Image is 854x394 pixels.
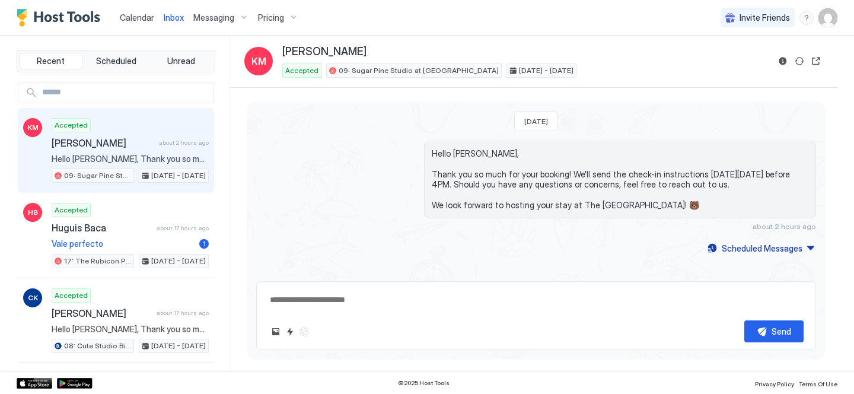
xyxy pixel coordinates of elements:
[17,9,106,27] a: Host Tools Logo
[151,170,206,181] span: [DATE] - [DATE]
[17,378,52,389] a: App Store
[64,170,131,181] span: 09: Sugar Pine Studio at [GEOGRAPHIC_DATA]
[753,222,816,231] span: about 2 hours ago
[269,325,283,339] button: Upload image
[157,224,209,232] span: about 17 hours ago
[809,54,823,68] button: Open reservation
[151,341,206,351] span: [DATE] - [DATE]
[37,56,65,66] span: Recent
[52,137,154,149] span: [PERSON_NAME]
[792,54,807,68] button: Sync reservation
[203,239,206,248] span: 1
[55,205,88,215] span: Accepted
[159,139,209,147] span: about 2 hours ago
[28,293,38,303] span: CK
[28,207,38,218] span: HB
[799,377,837,389] a: Terms Of Use
[744,320,804,342] button: Send
[120,12,154,23] span: Calendar
[52,154,209,164] span: Hello [PERSON_NAME], Thank you so much for your booking! We'll send the check-in instructions [DA...
[706,240,816,256] button: Scheduled Messages
[519,65,573,76] span: [DATE] - [DATE]
[285,65,318,76] span: Accepted
[17,50,215,72] div: tab-group
[52,324,209,335] span: Hello [PERSON_NAME], Thank you so much for your booking! We'll send the check-in instructions [DA...
[27,122,39,133] span: KM
[37,82,213,103] input: Input Field
[164,11,184,24] a: Inbox
[282,45,367,59] span: [PERSON_NAME]
[55,120,88,131] span: Accepted
[818,8,837,27] div: User profile
[52,307,152,319] span: [PERSON_NAME]
[524,117,548,126] span: [DATE]
[151,256,206,266] span: [DATE] - [DATE]
[85,53,148,69] button: Scheduled
[57,378,93,389] a: Google Play Store
[755,377,794,389] a: Privacy Policy
[20,53,82,69] button: Recent
[55,290,88,301] span: Accepted
[799,11,814,25] div: menu
[167,56,195,66] span: Unread
[96,56,136,66] span: Scheduled
[52,239,195,249] span: Vale perfecto
[432,148,808,211] span: Hello [PERSON_NAME], Thank you so much for your booking! We'll send the check-in instructions [DA...
[755,380,794,387] span: Privacy Policy
[772,325,791,338] div: Send
[722,242,802,255] div: Scheduled Messages
[149,53,212,69] button: Unread
[251,54,266,68] span: KM
[157,309,209,317] span: about 17 hours ago
[64,256,131,266] span: 17: The Rubicon Pet Friendly Studio
[258,12,284,23] span: Pricing
[776,54,790,68] button: Reservation information
[52,222,152,234] span: Huguis Baca
[120,11,154,24] a: Calendar
[799,380,837,387] span: Terms Of Use
[64,341,131,351] span: 08: Cute Studio Bike to Beach
[398,379,450,387] span: © 2025 Host Tools
[339,65,499,76] span: 09: Sugar Pine Studio at [GEOGRAPHIC_DATA]
[193,12,234,23] span: Messaging
[283,325,297,339] button: Quick reply
[740,12,790,23] span: Invite Friends
[164,12,184,23] span: Inbox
